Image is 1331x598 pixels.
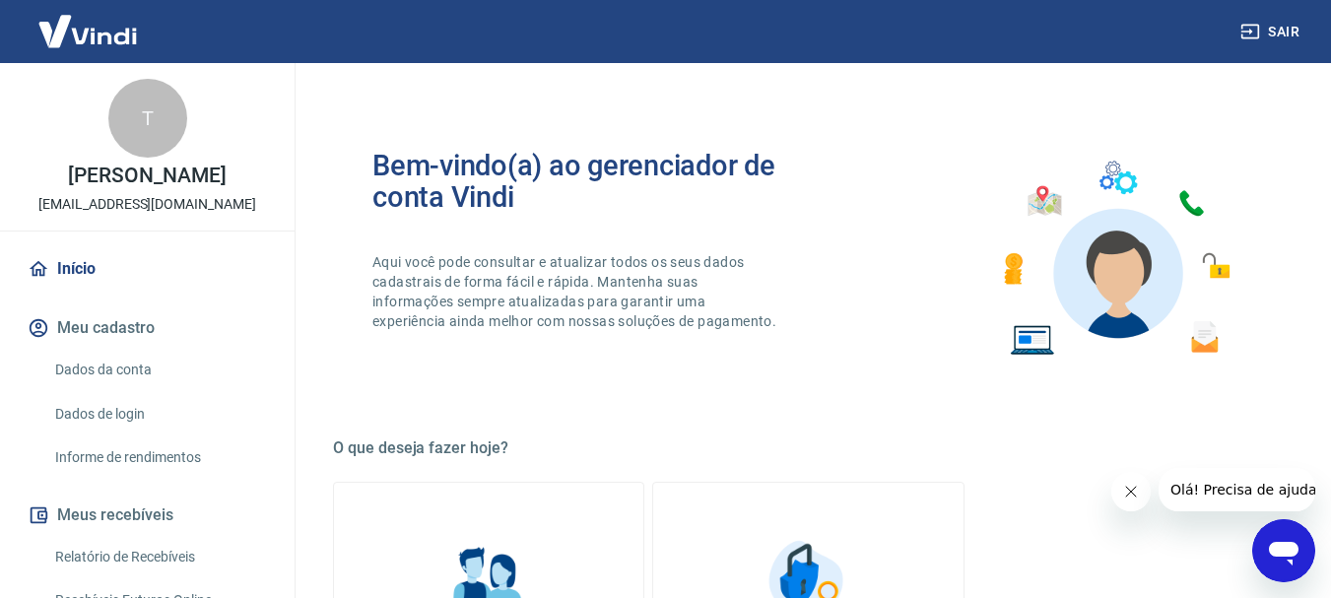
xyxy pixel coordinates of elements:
[47,437,271,478] a: Informe de rendimentos
[372,252,780,331] p: Aqui você pode consultar e atualizar todos os seus dados cadastrais de forma fácil e rápida. Mant...
[38,194,256,215] p: [EMAIL_ADDRESS][DOMAIN_NAME]
[1159,468,1315,511] iframe: Mensagem da empresa
[12,14,166,30] span: Olá! Precisa de ajuda?
[1252,519,1315,582] iframe: Botão para abrir a janela de mensagens
[24,494,271,537] button: Meus recebíveis
[108,79,187,158] div: T
[333,438,1284,458] h5: O que deseja fazer hoje?
[1111,472,1151,511] iframe: Fechar mensagem
[24,1,152,61] img: Vindi
[1236,14,1307,50] button: Sair
[986,150,1244,367] img: Imagem de um avatar masculino com diversos icones exemplificando as funcionalidades do gerenciado...
[372,150,809,213] h2: Bem-vindo(a) ao gerenciador de conta Vindi
[24,306,271,350] button: Meu cadastro
[24,247,271,291] a: Início
[47,350,271,390] a: Dados da conta
[47,537,271,577] a: Relatório de Recebíveis
[47,394,271,434] a: Dados de login
[68,166,226,186] p: [PERSON_NAME]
